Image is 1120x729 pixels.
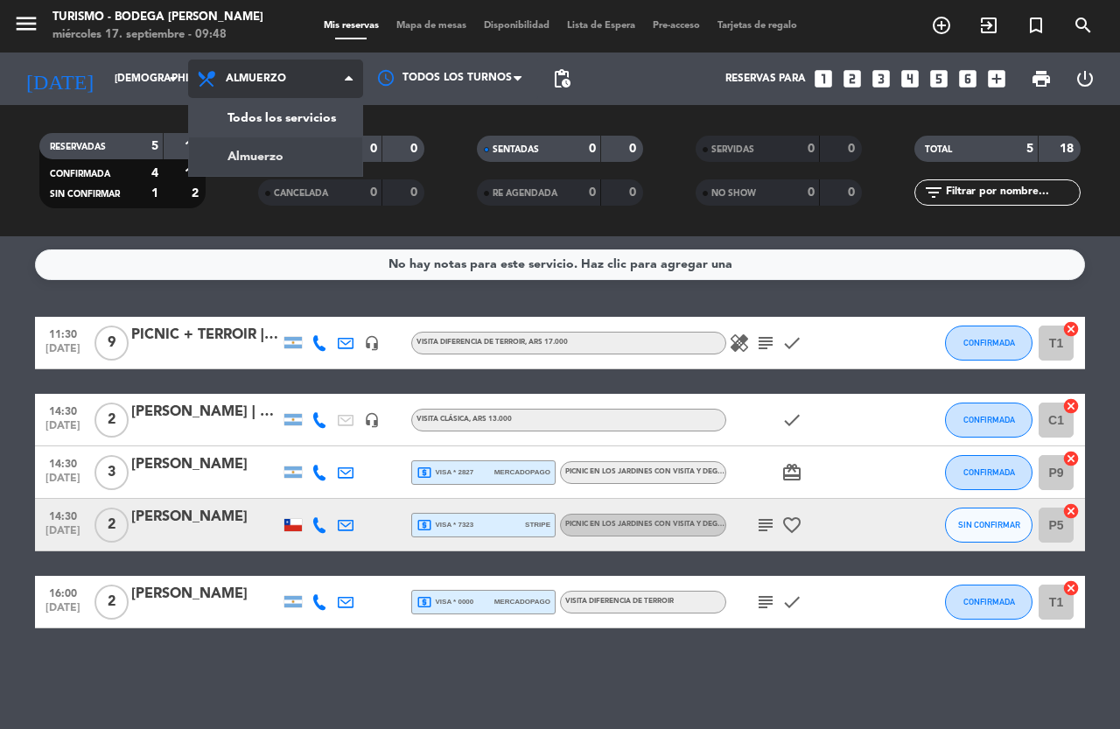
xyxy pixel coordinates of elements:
[131,453,280,476] div: [PERSON_NAME]
[274,189,328,198] span: CANCELADA
[927,67,950,90] i: looks_5
[131,324,280,347] div: PICNIC + TERROIR | [GEOGRAPHIC_DATA][PERSON_NAME]
[565,521,785,528] span: PICNIC EN LOS JARDINES CON VISITA Y DEGUSTACIÓN CLÁSICA
[41,400,85,420] span: 14:30
[589,186,596,199] strong: 0
[644,21,709,31] span: Pre-acceso
[41,473,85,493] span: [DATE]
[551,68,572,89] span: pending_actions
[1063,53,1107,105] div: LOG OUT
[870,67,892,90] i: looks_3
[725,73,806,85] span: Reservas para
[94,455,129,490] span: 3
[711,189,756,198] span: NO SHOW
[589,143,596,155] strong: 0
[370,186,377,199] strong: 0
[416,465,473,480] span: visa * 2827
[131,401,280,424] div: [PERSON_NAME] | pax [PERSON_NAME]
[416,594,473,610] span: visa * 0000
[709,21,806,31] span: Tarjetas de regalo
[1073,15,1094,36] i: search
[50,143,106,151] span: RESERVADAS
[189,137,362,176] a: Almuerzo
[525,339,568,346] span: , ARS 17.000
[493,145,539,154] span: SENTADAS
[151,140,158,152] strong: 5
[565,468,785,475] span: PICNIC EN LOS JARDINES CON VISITA Y DEGUSTACIÓN CLÁSICA
[899,67,921,90] i: looks_4
[13,11,39,37] i: menu
[755,515,776,536] i: subject
[416,594,432,610] i: local_atm
[131,506,280,529] div: [PERSON_NAME]
[629,143,640,155] strong: 0
[410,186,421,199] strong: 0
[185,167,202,179] strong: 16
[808,143,815,155] strong: 0
[41,420,85,440] span: [DATE]
[1060,143,1077,155] strong: 18
[1062,579,1080,597] i: cancel
[1062,320,1080,338] i: cancel
[315,21,388,31] span: Mis reservas
[841,67,864,90] i: looks_two
[151,187,158,200] strong: 1
[364,335,380,351] i: headset_mic
[525,519,550,530] span: stripe
[729,333,750,354] i: healing
[370,143,377,155] strong: 0
[151,167,158,179] strong: 4
[558,21,644,31] span: Lista de Espera
[812,67,835,90] i: looks_one
[848,143,858,155] strong: 0
[755,592,776,613] i: subject
[52,26,263,44] div: miércoles 17. septiembre - 09:48
[131,583,280,606] div: [PERSON_NAME]
[163,68,184,89] i: arrow_drop_down
[185,140,202,152] strong: 18
[416,517,473,533] span: visa * 7323
[1026,143,1033,155] strong: 5
[808,186,815,199] strong: 0
[1074,68,1095,89] i: power_settings_new
[963,415,1015,424] span: CONFIRMADA
[755,333,776,354] i: subject
[41,452,85,473] span: 14:30
[94,326,129,361] span: 9
[41,505,85,525] span: 14:30
[469,416,512,423] span: , ARS 13.000
[13,11,39,43] button: menu
[925,145,952,154] span: TOTAL
[781,462,802,483] i: card_giftcard
[956,67,979,90] i: looks_6
[41,323,85,343] span: 11:30
[945,326,1032,361] button: CONFIRMADA
[963,338,1015,347] span: CONFIRMADA
[50,170,110,179] span: CONFIRMADA
[94,585,129,620] span: 2
[781,333,802,354] i: check
[1062,502,1080,520] i: cancel
[781,515,802,536] i: favorite_border
[494,596,550,607] span: mercadopago
[848,186,858,199] strong: 0
[94,403,129,438] span: 2
[629,186,640,199] strong: 0
[1062,397,1080,415] i: cancel
[410,143,421,155] strong: 0
[416,339,568,346] span: VISITA DIFERENCIA DE TERROIR
[493,189,557,198] span: RE AGENDADA
[416,416,512,423] span: VISITA CLÁSICA
[52,9,263,26] div: Turismo - Bodega [PERSON_NAME]
[711,145,754,154] span: SERVIDAS
[565,598,674,605] span: VISITA DIFERENCIA DE TERROIR
[944,183,1080,202] input: Filtrar por nombre...
[41,343,85,363] span: [DATE]
[945,508,1032,543] button: SIN CONFIRMAR
[963,467,1015,477] span: CONFIRMADA
[1031,68,1052,89] span: print
[781,592,802,613] i: check
[13,60,106,98] i: [DATE]
[978,15,999,36] i: exit_to_app
[41,582,85,602] span: 16:00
